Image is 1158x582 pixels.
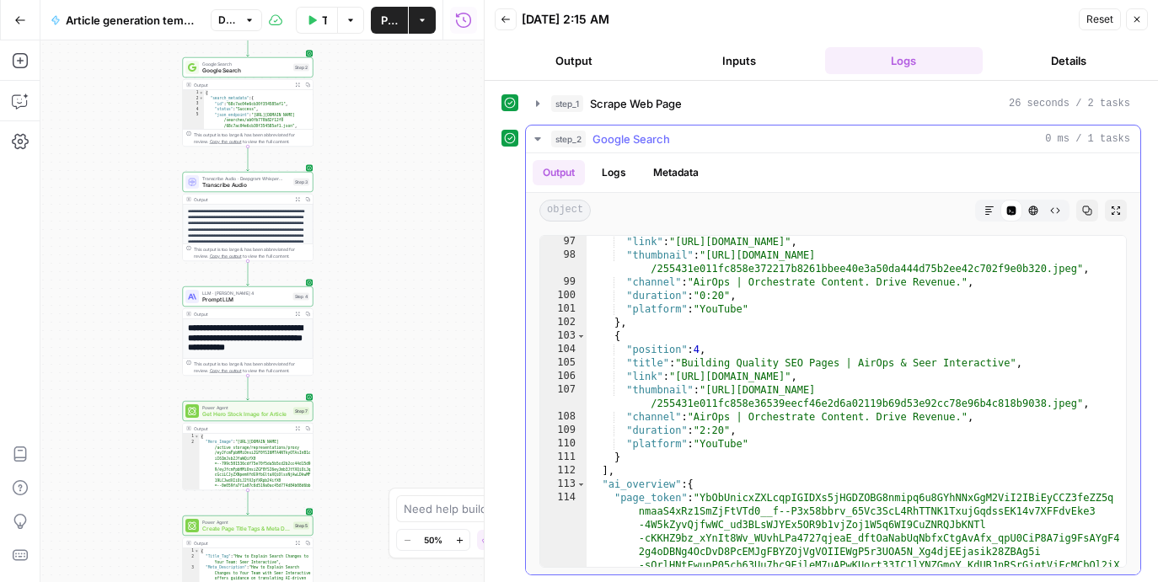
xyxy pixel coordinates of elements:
[202,519,290,526] span: Power Agent
[371,7,408,34] button: Publish
[202,290,290,296] span: LLM · [PERSON_NAME] 4
[183,96,204,102] div: 2
[210,254,242,259] span: Copy the output
[540,316,587,329] div: 102
[1009,96,1130,111] span: 26 seconds / 2 tasks
[195,548,200,554] span: Toggle code folding, rows 1 through 4
[247,32,249,56] g: Edge from step_1 to step_2
[825,47,984,74] button: Logs
[540,478,587,491] div: 113
[66,12,197,29] span: Article generation template
[194,196,290,203] div: Output
[211,9,262,31] button: Draft
[202,181,290,190] span: Transcribe Audio
[424,533,442,547] span: 50%
[540,235,587,248] div: 97
[540,451,587,464] div: 111
[293,293,310,301] div: Step 4
[210,368,242,373] span: Copy the output
[218,13,239,28] span: Draft
[293,522,309,530] div: Step 5
[592,131,670,147] span: Google Search
[540,302,587,316] div: 101
[539,200,591,222] span: object
[194,131,309,145] div: This output is too large & has been abbreviated for review. to view the full content.
[210,139,242,144] span: Copy the output
[202,410,290,419] span: Get Hero Stock Image for Article
[194,540,290,547] div: Output
[194,82,290,88] div: Output
[247,376,249,400] g: Edge from step_4 to step_7
[183,112,204,129] div: 5
[183,548,200,554] div: 1
[540,437,587,451] div: 110
[540,329,587,343] div: 103
[660,47,818,74] button: Inputs
[183,434,200,440] div: 1
[533,160,585,185] button: Output
[194,311,290,318] div: Output
[183,107,204,113] div: 4
[40,7,207,34] button: Article generation template
[322,12,327,29] span: Test Workflow
[643,160,709,185] button: Metadata
[1079,8,1121,30] button: Reset
[526,90,1140,117] button: 26 seconds / 2 tasks
[293,408,309,415] div: Step 7
[247,490,249,515] g: Edge from step_7 to step_5
[540,370,587,383] div: 106
[540,289,587,302] div: 100
[202,296,290,304] span: Prompt LLM
[183,554,200,565] div: 2
[576,478,586,491] span: Toggle code folding, rows 113 through 116
[202,61,290,67] span: Google Search
[194,246,309,259] div: This output is too large & has been abbreviated for review. to view the full content.
[202,525,290,533] span: Create Page Title Tags & Meta Descriptions
[540,343,587,356] div: 104
[293,64,309,72] div: Step 2
[194,425,290,432] div: Output
[540,464,587,478] div: 112
[293,179,309,186] div: Step 3
[381,12,398,29] span: Publish
[183,440,200,494] div: 2
[540,410,587,424] div: 108
[576,329,586,343] span: Toggle code folding, rows 103 through 111
[183,101,204,107] div: 3
[183,90,204,96] div: 1
[540,248,587,275] div: 98
[202,67,290,75] span: Google Search
[195,434,200,440] span: Toggle code folding, rows 1 through 3
[183,401,314,490] div: Power AgentGet Hero Stock Image for ArticleStep 7Output{ "Hero_Image":"[URL][DOMAIN_NAME] /active...
[989,47,1148,74] button: Details
[495,47,653,74] button: Output
[247,147,249,171] g: Edge from step_2 to step_3
[194,360,309,374] div: This output is too large & has been abbreviated for review. to view the full content.
[183,57,314,147] div: Google SearchGoogle SearchStep 2Output{ "search_metadata":{ "id":"68c7ac04e6cb30f354585af1", "sta...
[199,96,204,102] span: Toggle code folding, rows 2 through 12
[199,90,204,96] span: Toggle code folding, rows 1 through 116
[540,275,587,289] div: 99
[551,131,586,147] span: step_2
[1045,131,1130,147] span: 0 ms / 1 tasks
[202,175,290,182] span: Transcribe Audio · Deepgram Whisper Large
[540,424,587,437] div: 109
[592,160,636,185] button: Logs
[202,404,290,411] span: Power Agent
[1086,12,1113,27] span: Reset
[590,95,682,112] span: Scrape Web Page
[296,7,337,34] button: Test Workflow
[540,356,587,370] div: 105
[526,153,1140,574] div: 0 ms / 1 tasks
[540,383,587,410] div: 107
[247,261,249,286] g: Edge from step_3 to step_4
[526,125,1140,152] button: 0 ms / 1 tasks
[551,95,583,112] span: step_1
